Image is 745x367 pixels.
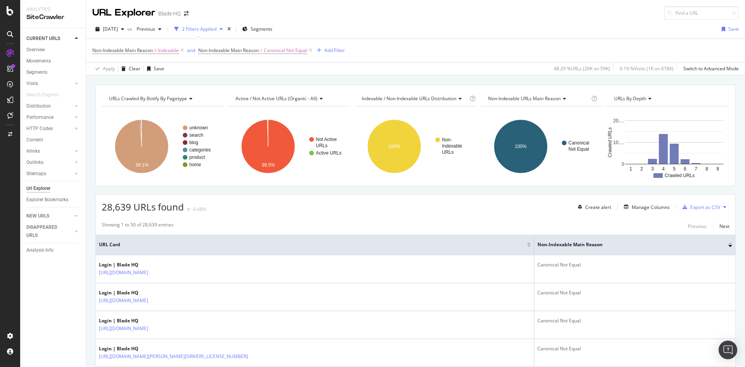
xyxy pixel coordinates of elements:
[103,26,118,32] span: 2025 Sep. 4th
[26,91,66,99] a: Search Engines
[585,204,611,210] div: Create alert
[684,166,687,172] text: 6
[664,6,739,20] input: Find a URL
[102,113,223,180] svg: A chart.
[481,113,602,180] div: A chart.
[695,166,698,172] text: 7
[719,223,729,230] div: Next
[662,166,665,172] text: 4
[362,95,456,102] span: Indexable / Non-Indexable URLs distribution
[26,46,45,54] div: Overview
[182,26,217,32] div: 2 Filters Applied
[537,345,732,352] div: Canonical Not Equal
[99,261,182,268] div: Login | Blade HQ
[234,92,344,105] h4: Active / Not Active URLs
[26,212,73,220] a: NEW URLS
[717,166,719,172] text: 9
[26,35,60,43] div: CURRENT URLS
[613,118,625,123] text: 20,…
[316,143,327,148] text: URLs
[680,63,739,75] button: Switch to Advanced Mode
[537,261,732,268] div: Canonical Not Equal
[621,202,670,212] button: Manage Columns
[575,201,611,213] button: Create alert
[99,241,525,248] span: URL Card
[26,147,73,155] a: Inlinks
[264,45,307,56] span: Canonical Not Equal
[719,221,729,231] button: Next
[144,63,164,75] button: Save
[189,140,198,145] text: blog
[26,113,54,122] div: Performance
[99,297,148,304] a: [URL][DOMAIN_NAME]
[683,65,739,72] div: Switch to Advanced Mode
[26,158,73,167] a: Outlinks
[99,325,148,332] a: [URL][DOMAIN_NAME]
[26,223,73,240] a: DISAPPEARED URLS
[133,26,155,32] span: Previous
[360,92,468,105] h4: Indexable / Non-Indexable URLs Distribution
[316,150,341,156] text: Active URLs
[99,289,182,296] div: Login | Blade HQ
[620,65,674,72] div: 0.19 % Visits ( 1K on 678K )
[26,80,73,88] a: Visits
[171,23,226,35] button: 2 Filters Applied
[324,47,345,54] div: Add Filter
[641,166,643,172] text: 2
[228,113,350,180] svg: A chart.
[135,162,149,168] text: 99.1%
[728,26,739,32] div: Save
[537,241,717,248] span: Non-Indexable Main Reason
[608,127,613,157] text: Crawled URLs
[26,223,66,240] div: DISAPPEARED URLS
[129,65,140,72] div: Clear
[99,269,148,277] a: [URL][DOMAIN_NAME]
[354,113,476,180] div: A chart.
[26,136,43,144] div: Content
[26,80,38,88] div: Visits
[158,10,181,17] div: Blade HQ
[673,166,676,172] text: 5
[537,289,732,296] div: Canonical Not Equal
[26,246,54,254] div: Analysis Info
[26,212,49,220] div: NEW URLS
[632,204,670,210] div: Manage Columns
[109,95,187,102] span: URLs Crawled By Botify By pagetype
[614,95,646,102] span: URLs by Depth
[630,166,632,172] text: 1
[665,173,695,178] text: Crawled URLs
[26,102,73,110] a: Distribution
[133,23,165,35] button: Previous
[26,246,80,254] a: Analysis Info
[260,47,263,54] span: =
[613,92,722,105] h4: URLs by Depth
[187,208,190,210] img: Equal
[26,13,80,22] div: SiteCrawler
[158,45,179,56] span: Indexable
[26,57,80,65] a: Movements
[26,158,43,167] div: Outlinks
[488,95,561,102] span: Non-Indexable URLs Main Reason
[719,341,737,359] div: Open Intercom Messenger
[187,47,195,54] button: and
[679,201,720,213] button: Export as CSV
[262,162,275,168] text: 99.5%
[688,223,707,230] div: Previous
[92,6,155,19] div: URL Explorer
[189,147,211,153] text: categories
[26,184,80,193] a: Url Explorer
[688,221,707,231] button: Previous
[189,132,203,138] text: search
[706,166,709,172] text: 8
[99,353,248,360] a: [URL][DOMAIN_NAME][PERSON_NAME][DRIVERS_LICENSE_NUMBER]
[92,63,115,75] button: Apply
[607,113,729,180] svg: A chart.
[26,196,80,204] a: Explorer Bookmarks
[515,144,527,149] text: 100%
[316,137,337,142] text: Not Active
[26,35,73,43] a: CURRENT URLS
